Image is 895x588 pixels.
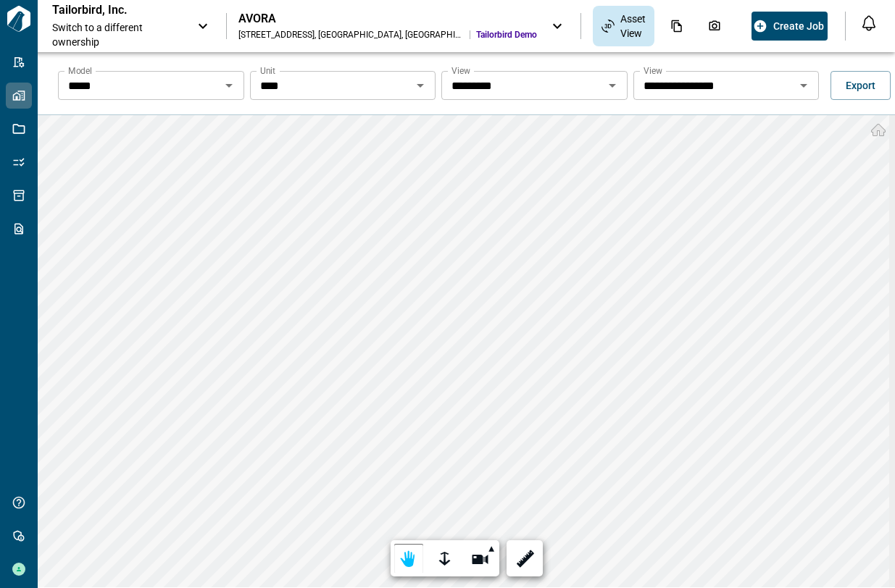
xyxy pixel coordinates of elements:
[410,75,430,96] button: Open
[773,19,824,33] span: Create Job
[846,78,875,93] span: Export
[593,6,654,46] div: Asset View
[476,29,537,41] span: Tailorbird Demo
[602,75,623,96] button: Open
[260,64,275,77] label: Unit
[737,14,767,38] div: Issues & Info
[451,64,470,77] label: View
[238,29,464,41] div: [STREET_ADDRESS] , [GEOGRAPHIC_DATA] , [GEOGRAPHIC_DATA]
[219,75,239,96] button: Open
[699,14,730,38] div: Photos
[662,14,692,38] div: Documents
[794,75,814,96] button: Open
[857,12,881,35] button: Open notification feed
[620,12,646,41] span: Asset View
[52,3,183,17] p: Tailorbird, Inc.
[644,64,662,77] label: View
[752,12,828,41] button: Create Job
[52,20,183,49] span: Switch to a different ownership
[238,12,537,26] div: AVORA
[831,71,891,100] button: Export
[68,64,92,77] label: Model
